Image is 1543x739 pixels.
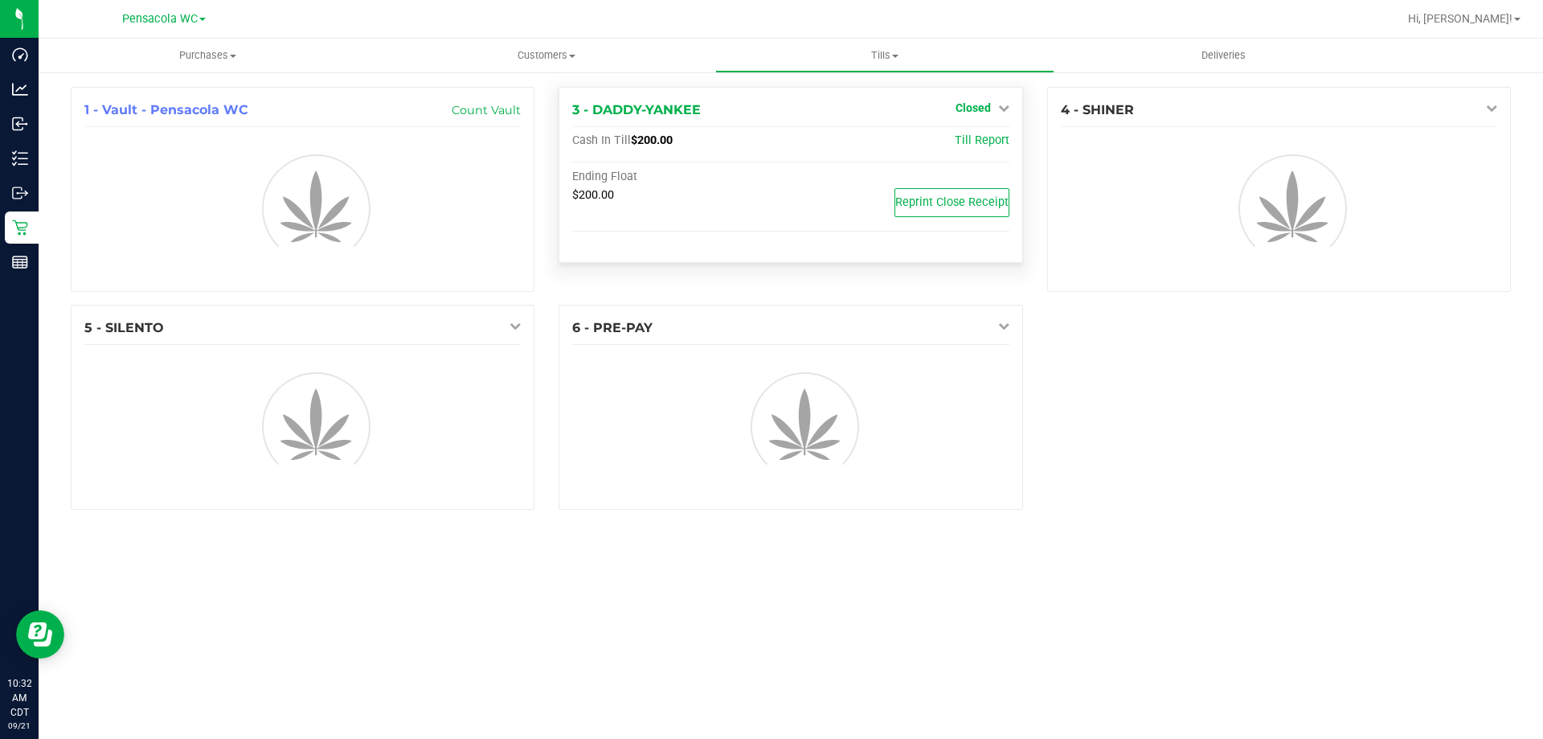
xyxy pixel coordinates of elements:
span: Hi, [PERSON_NAME]! [1408,12,1512,25]
span: Tills [716,48,1053,63]
span: Closed [956,101,991,114]
span: Customers [378,48,714,63]
inline-svg: Reports [12,254,28,270]
span: 6 - PRE-PAY [572,320,653,335]
a: Customers [377,39,715,72]
inline-svg: Outbound [12,185,28,201]
a: Count Vault [452,103,521,117]
span: Reprint Close Receipt [895,195,1009,209]
span: Pensacola WC [122,12,198,26]
inline-svg: Dashboard [12,47,28,63]
a: Purchases [39,39,377,72]
button: Reprint Close Receipt [894,188,1009,217]
inline-svg: Inventory [12,150,28,166]
p: 09/21 [7,720,31,732]
a: Till Report [955,133,1009,147]
a: Tills [715,39,1054,72]
iframe: Resource center [16,610,64,659]
div: Ending Float [572,170,791,184]
p: 10:32 AM CDT [7,676,31,720]
span: 4 - SHINER [1061,102,1134,117]
inline-svg: Analytics [12,81,28,97]
inline-svg: Inbound [12,116,28,132]
span: Purchases [39,48,377,63]
a: Deliveries [1054,39,1393,72]
span: 3 - DADDY-YANKEE [572,102,701,117]
span: 1 - Vault - Pensacola WC [84,102,248,117]
span: Deliveries [1180,48,1267,63]
span: 5 - SILENTO [84,320,164,335]
span: $200.00 [572,188,614,202]
inline-svg: Retail [12,220,28,236]
span: Cash In Till [572,133,631,147]
span: $200.00 [631,133,673,147]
